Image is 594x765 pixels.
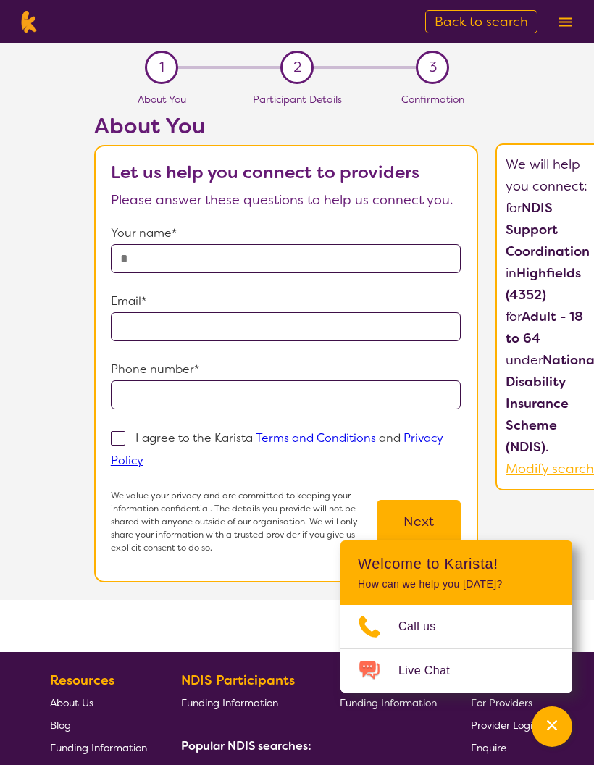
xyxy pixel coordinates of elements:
[340,696,437,709] span: Funding Information
[340,691,437,714] a: Funding Information
[111,430,443,468] a: Privacy Policy
[111,359,461,380] p: Phone number*
[340,672,437,689] b: HCP Recipients
[559,17,572,27] img: menu
[471,696,532,709] span: For Providers
[50,691,147,714] a: About Us
[111,222,461,244] p: Your name*
[181,696,278,709] span: Funding Information
[358,555,555,572] h2: Welcome to Karista!
[401,93,464,106] span: Confirmation
[111,430,443,468] p: I agree to the Karista and
[50,714,147,736] a: Blog
[138,93,186,106] span: About You
[111,189,461,211] p: Please answer these questions to help us connect you.
[50,741,147,754] span: Funding Information
[159,57,164,78] span: 1
[17,11,40,33] img: Karista logo
[181,691,306,714] a: Funding Information
[293,57,301,78] span: 2
[398,660,467,682] span: Live Chat
[181,738,311,753] b: Popular NDIS searches:
[253,93,342,106] span: Participant Details
[506,308,583,347] b: Adult - 18 to 64
[50,736,147,758] a: Funding Information
[181,672,295,689] b: NDIS Participants
[340,605,572,693] ul: Choose channel
[471,741,506,754] span: Enquire
[506,264,581,304] b: Highfields (4352)
[256,430,376,446] a: Terms and Conditions
[429,57,437,78] span: 3
[471,719,538,732] span: Provider Login
[425,10,537,33] a: Back to search
[111,290,461,312] p: Email*
[50,672,114,689] b: Resources
[358,578,555,590] p: How can we help you [DATE]?
[532,706,572,747] button: Channel Menu
[94,113,478,139] h2: About You
[471,736,538,758] a: Enquire
[471,714,538,736] a: Provider Login
[377,500,461,543] button: Next
[435,13,528,30] span: Back to search
[50,696,93,709] span: About Us
[340,540,572,693] div: Channel Menu
[50,719,71,732] span: Blog
[111,161,419,184] b: Let us help you connect to providers
[506,460,594,477] a: Modify search
[471,691,538,714] a: For Providers
[398,616,453,637] span: Call us
[506,199,590,260] b: NDIS Support Coordination
[111,489,377,554] p: We value your privacy and are committed to keeping your information confidential. The details you...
